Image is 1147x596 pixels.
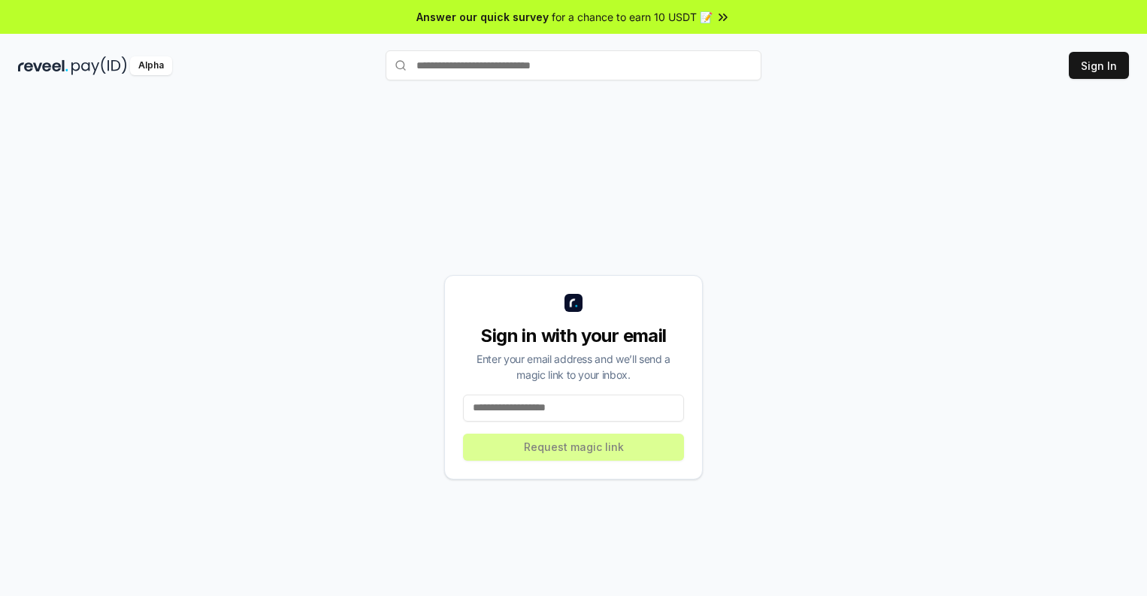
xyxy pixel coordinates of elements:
[552,9,713,25] span: for a chance to earn 10 USDT 📝
[463,324,684,348] div: Sign in with your email
[416,9,549,25] span: Answer our quick survey
[564,294,583,312] img: logo_small
[71,56,127,75] img: pay_id
[1069,52,1129,79] button: Sign In
[18,56,68,75] img: reveel_dark
[463,351,684,383] div: Enter your email address and we’ll send a magic link to your inbox.
[130,56,172,75] div: Alpha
